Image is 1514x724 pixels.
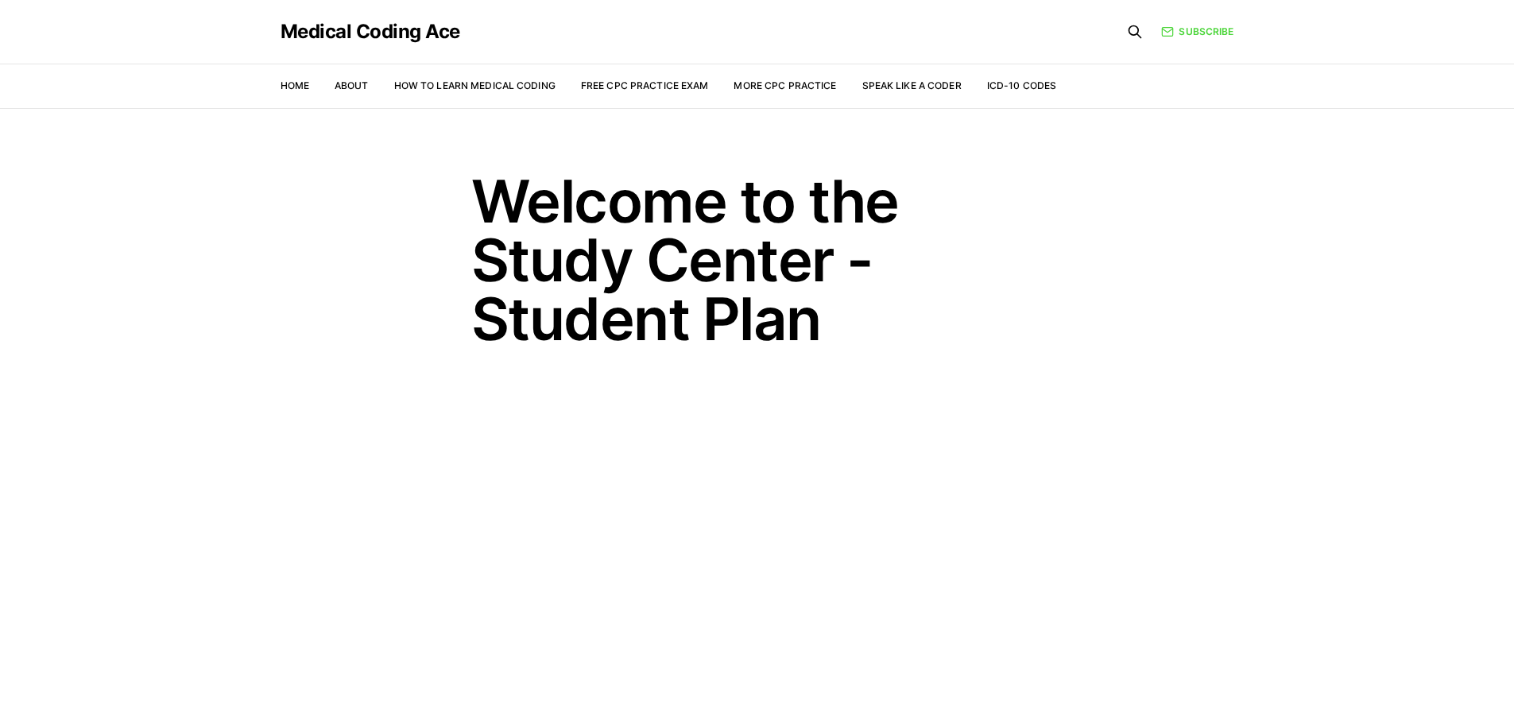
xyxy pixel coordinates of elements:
[987,79,1056,91] a: ICD-10 Codes
[281,79,309,91] a: Home
[335,79,369,91] a: About
[1161,25,1233,39] a: Subscribe
[281,22,460,41] a: Medical Coding Ace
[862,79,962,91] a: Speak Like a Coder
[394,79,556,91] a: How to Learn Medical Coding
[734,79,836,91] a: More CPC Practice
[471,172,1044,348] h1: Welcome to the Study Center - Student Plan
[581,79,709,91] a: Free CPC Practice Exam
